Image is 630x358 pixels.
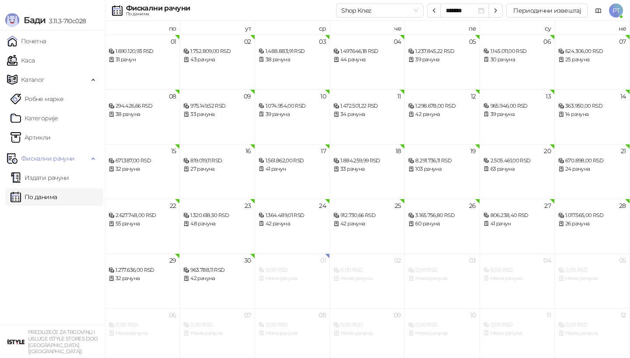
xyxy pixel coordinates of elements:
[245,148,251,154] div: 16
[108,47,176,56] div: 1.690.120,93 RSD
[180,89,255,144] td: 2025-09-09
[169,257,176,263] div: 29
[171,39,176,45] div: 01
[255,21,330,35] th: ср
[108,329,176,337] div: Нема рачуна
[558,102,626,110] div: 363.950,00 RSD
[483,211,551,220] div: 806.238,40 RSD
[483,321,551,329] div: 0,00 RSD
[108,220,176,228] div: 55 рачуна
[183,102,251,110] div: 975.149,52 RSD
[480,253,555,308] td: 2025-10-04
[24,15,45,25] span: Бади
[408,274,476,283] div: Нема рачуна
[483,56,551,64] div: 30 рачуна
[321,148,326,154] div: 17
[7,333,24,351] img: 64x64-companyLogo-77b92cf4-9946-4f36-9751-bf7bb5fd2c7d.png
[255,144,330,199] td: 2025-09-17
[408,266,476,274] div: 0,00 RSD
[408,211,476,220] div: 3.165.756,80 RSD
[558,56,626,64] div: 25 рачуна
[470,312,476,318] div: 10
[180,35,255,89] td: 2025-09-02
[483,220,551,228] div: 41 рачун
[10,90,63,108] a: Робне марке
[183,56,251,64] div: 43 рачуна
[319,203,326,209] div: 24
[558,165,626,173] div: 24 рачуна
[555,199,630,253] td: 2025-09-28
[333,110,401,119] div: 34 рачуна
[394,39,401,45] div: 04
[126,5,190,12] div: Фискални рачуни
[333,266,401,274] div: 0,00 RSD
[408,165,476,173] div: 103 рачуна
[108,274,176,283] div: 32 рачуна
[483,110,551,119] div: 39 рачуна
[108,157,176,165] div: 671.387,00 RSD
[333,321,401,329] div: 0,00 RSD
[330,89,405,144] td: 2025-09-11
[555,21,630,35] th: не
[183,211,251,220] div: 1.320.618,50 RSD
[183,266,251,274] div: 963.788,11 RSD
[333,56,401,64] div: 44 рачуна
[108,321,176,329] div: 0,00 RSD
[333,211,401,220] div: 912.730,66 RSD
[259,165,326,173] div: 41 рачун
[28,329,98,354] small: PREDUZEĆE ZA TRGOVINU I USLUGE ISTYLE STORES DOO [GEOGRAPHIC_DATA] ([GEOGRAPHIC_DATA])
[21,150,74,167] span: Фискални рачуни
[105,253,180,308] td: 2025-09-29
[259,157,326,165] div: 1.561.862,00 RSD
[333,165,401,173] div: 33 рачуна
[171,148,176,154] div: 15
[21,71,45,88] span: Каталог
[183,165,251,173] div: 27 рачуна
[255,253,330,308] td: 2025-10-01
[180,21,255,35] th: ут
[244,312,251,318] div: 07
[244,93,251,99] div: 09
[320,93,326,99] div: 10
[620,93,626,99] div: 14
[555,144,630,199] td: 2025-09-21
[183,157,251,165] div: 819.019,11 RSD
[405,35,479,89] td: 2025-09-05
[259,211,326,220] div: 1.364.489,01 RSD
[405,253,479,308] td: 2025-10-03
[259,56,326,64] div: 38 рачуна
[544,203,551,209] div: 27
[10,188,57,206] a: По данима
[7,52,35,69] a: Каса
[480,21,555,35] th: су
[318,312,326,318] div: 08
[558,274,626,283] div: Нема рачуна
[259,321,326,329] div: 0,00 RSD
[259,102,326,110] div: 1.074.954,00 RSD
[10,129,51,146] a: ArtikliАртикли
[506,4,588,18] button: Периодични извештај
[330,144,405,199] td: 2025-09-18
[259,47,326,56] div: 1.488.883,91 RSD
[480,144,555,199] td: 2025-09-20
[330,35,405,89] td: 2025-09-04
[619,203,626,209] div: 28
[470,148,476,154] div: 19
[244,257,251,263] div: 30
[405,144,479,199] td: 2025-09-19
[558,220,626,228] div: 26 рачуна
[333,102,401,110] div: 1.472.501,22 RSD
[105,89,180,144] td: 2025-09-08
[547,312,551,318] div: 11
[469,257,476,263] div: 03
[483,47,551,56] div: 1.145.011,00 RSD
[621,312,626,318] div: 12
[555,89,630,144] td: 2025-09-14
[183,47,251,56] div: 1.752.809,00 RSD
[555,253,630,308] td: 2025-10-05
[408,329,476,337] div: Нема рачуна
[259,274,326,283] div: Нема рачуна
[469,203,476,209] div: 26
[126,12,190,16] div: По данима
[483,266,551,274] div: 0,00 RSD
